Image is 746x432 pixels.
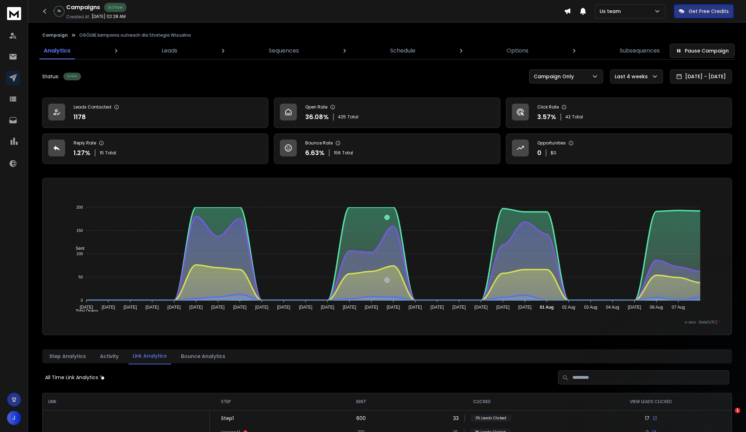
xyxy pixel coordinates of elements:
[502,42,533,59] a: Options
[572,114,583,120] span: Total
[645,415,657,422] div: 17
[124,305,137,310] tspan: [DATE]
[674,4,734,18] button: Get Free Credits
[74,112,86,122] p: 1178
[565,114,571,120] span: 42
[507,47,528,55] p: Options
[537,112,556,122] p: 3.57 %
[562,305,575,310] tspan: 02 Aug
[540,305,554,310] tspan: 01 Aug
[7,7,21,20] img: logo
[534,73,577,80] p: Campaign Only
[584,305,597,310] tspan: 03 Aug
[606,305,619,310] tspan: 04 Aug
[518,305,532,310] tspan: [DATE]
[145,305,159,310] tspan: [DATE]
[211,305,225,310] tspan: [DATE]
[42,134,268,164] a: Reply Rate1.27%15Total
[551,150,556,156] p: $ 0
[210,393,329,410] th: STEP
[100,150,104,156] span: 15
[570,393,732,410] th: VIEW LEADS CLICKED
[338,114,346,120] span: 425
[689,8,729,15] p: Get Free Credits
[76,252,83,256] tspan: 100
[167,305,181,310] tspan: [DATE]
[80,305,93,310] tspan: [DATE]
[343,305,356,310] tspan: [DATE]
[74,104,111,110] p: Leads Contacted
[70,246,84,251] span: Sent
[104,3,126,12] div: Active
[42,32,68,38] button: Campaign
[735,408,740,413] span: 1
[720,408,737,425] iframe: Intercom live chat
[274,134,500,164] a: Bounce Rate6.63%156Total
[650,305,663,310] tspan: 06 Aug
[54,320,720,325] p: x-axis : Date(UTC)
[628,305,641,310] tspan: [DATE]
[274,98,500,128] a: Open Rate36.08%425Total
[305,140,333,146] p: Bounce Rate
[387,305,400,310] tspan: [DATE]
[157,42,182,59] a: Leads
[299,305,312,310] tspan: [DATE]
[63,73,81,80] div: Active
[66,14,90,20] p: Created At:
[66,3,100,12] h1: Campaigns
[162,47,177,55] p: Leads
[347,114,358,120] span: Total
[537,104,559,110] p: Click Rate
[537,148,541,158] p: 0
[264,42,303,59] a: Sequences
[672,305,685,310] tspan: 07 Aug
[600,8,623,15] p: Ux team
[305,104,327,110] p: Open Rate
[620,47,660,55] p: Subsequences
[45,374,98,381] p: All Time Link Analytics
[431,305,444,310] tspan: [DATE]
[386,42,420,59] a: Schedule
[92,14,126,19] p: [DATE] 02:28 AM
[81,298,83,302] tspan: 0
[305,112,329,122] p: 36.08 %
[7,411,21,425] button: J
[42,98,268,128] a: Leads Contacted1178
[79,32,191,38] p: OGÓLNE kampania outreach dla Strategia Wizualna
[506,98,732,128] a: Click Rate3.57%42Total
[390,47,415,55] p: Schedule
[43,393,210,410] th: LINK
[506,134,732,164] a: Opportunities0$0
[474,305,488,310] tspan: [DATE]
[74,140,96,146] p: Reply Rate
[76,205,83,209] tspan: 200
[45,348,90,364] button: Step Analytics
[39,42,75,59] a: Analytics
[496,305,510,310] tspan: [DATE]
[394,393,571,410] th: CLICKED
[334,150,341,156] span: 156
[105,150,116,156] span: Total
[537,140,566,146] p: Opportunities
[409,305,422,310] tspan: [DATE]
[452,305,466,310] tspan: [DATE]
[221,415,234,422] p: Step 1
[44,47,70,55] p: Analytics
[321,305,334,310] tspan: [DATE]
[269,47,299,55] p: Sequences
[342,150,353,156] span: Total
[615,42,664,59] a: Subsequences
[233,305,246,310] tspan: [DATE]
[255,305,269,310] tspan: [DATE]
[305,148,325,158] p: 6.63 %
[42,73,59,80] p: Status:
[365,305,378,310] tspan: [DATE]
[74,148,90,158] p: 1.27 %
[96,348,123,364] button: Activity
[329,393,394,410] th: SENT
[189,305,203,310] tspan: [DATE]
[177,348,230,364] button: Bounce Analytics
[615,73,651,80] p: Last 4 weeks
